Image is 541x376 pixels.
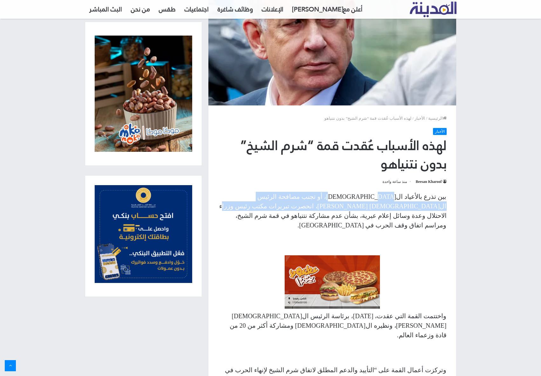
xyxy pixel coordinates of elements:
p: بين تذرع بالأعياد ال[DEMOGRAPHIC_DATA]، أو تجنب مصافحة الرئيس ال[DEMOGRAPHIC_DATA] [PERSON_NAME]،... [218,192,447,230]
a: الأخبار [433,128,447,135]
p: واختتمت القمة التي عقدت، [DATE]، برئاسة الرئيس ال[DEMOGRAPHIC_DATA] [PERSON_NAME]، ونظيره ال[DEMO... [218,311,447,340]
span: منذ ساعة واحدة [382,178,412,185]
a: الرئيسية [428,116,447,121]
em: / [426,116,427,121]
img: تلفزيون المدينة [410,2,456,17]
h1: لهذه الأسباب عُقدت قمة “شرم الشيخ” بدون نتنياهو [218,137,447,173]
span: لهذه الأسباب عُقدت قمة “شرم الشيخ” بدون نتنياهو [324,116,411,121]
a: Beesan Kharoof [416,179,446,184]
a: الأخبار [415,116,425,121]
em: / [412,116,414,121]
